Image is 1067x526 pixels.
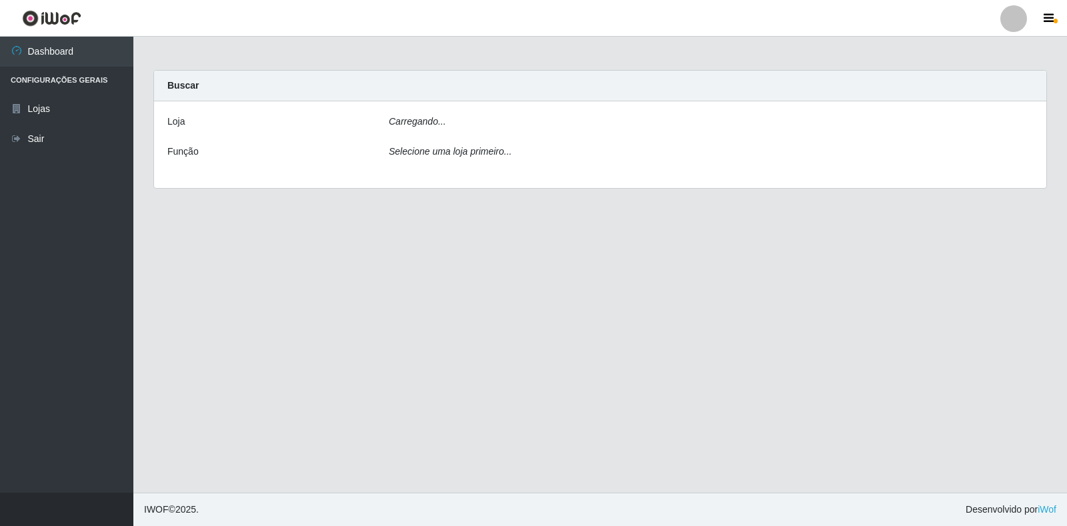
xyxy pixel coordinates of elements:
[144,504,169,515] span: IWOF
[966,503,1056,517] span: Desenvolvido por
[167,145,199,159] label: Função
[1038,504,1056,515] a: iWof
[144,503,199,517] span: © 2025 .
[389,146,511,157] i: Selecione uma loja primeiro...
[389,116,446,127] i: Carregando...
[167,80,199,91] strong: Buscar
[22,10,81,27] img: CoreUI Logo
[167,115,185,129] label: Loja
